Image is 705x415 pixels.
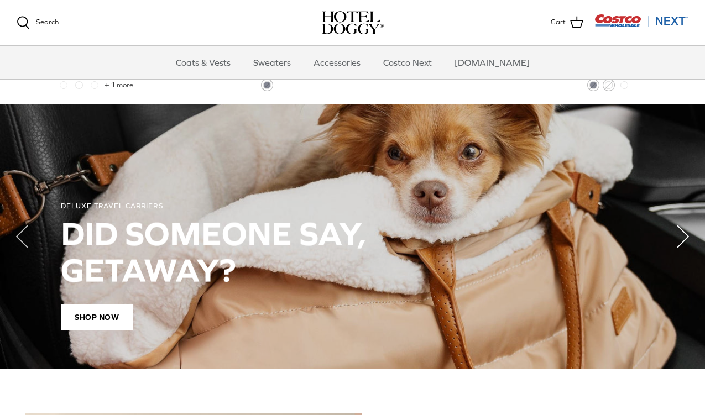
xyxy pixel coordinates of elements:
h2: DID SOMEONE SAY, GETAWAY? [61,216,644,288]
span: Search [36,18,59,26]
span: + 1 more [105,81,133,89]
button: Next [661,214,705,259]
img: hoteldoggycom [322,11,384,34]
a: Accessories [304,46,370,79]
a: Coats & Vests [166,46,241,79]
a: Costco Next [373,46,442,79]
a: Visit Costco Next [594,21,688,29]
a: Sweaters [243,46,301,79]
span: Shop Now [61,304,133,330]
a: Cart [551,15,583,30]
img: Costco Next [594,14,688,28]
a: hoteldoggy.com hoteldoggycom [322,11,384,34]
a: [DOMAIN_NAME] [445,46,540,79]
span: Cart [551,17,566,28]
a: Search [17,16,59,29]
div: DELUXE TRAVEL CARRIERS [61,202,644,211]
